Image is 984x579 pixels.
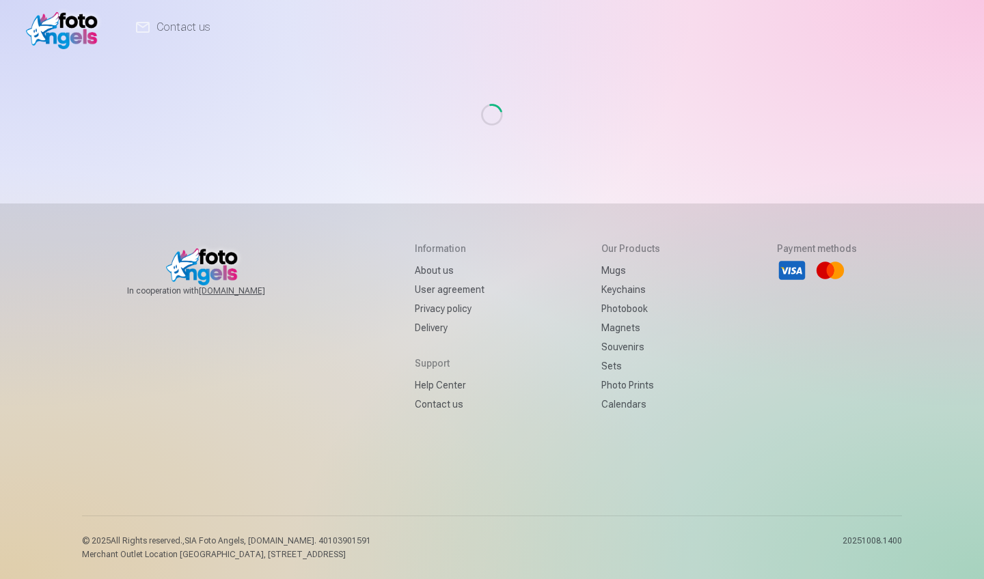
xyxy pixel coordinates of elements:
[601,261,660,280] a: Mugs
[82,535,371,546] p: © 2025 All Rights reserved. ,
[415,395,484,414] a: Contact us
[601,395,660,414] a: Calendars
[127,285,298,296] span: In cooperation with
[601,376,660,395] a: Photo prints
[415,356,484,370] h5: Support
[415,318,484,337] a: Delivery
[415,261,484,280] a: About us
[82,549,371,560] p: Merchant Outlet Location [GEOGRAPHIC_DATA], [STREET_ADDRESS]
[415,299,484,318] a: Privacy policy
[415,242,484,255] h5: Information
[199,285,298,296] a: [DOMAIN_NAME]
[601,318,660,337] a: Magnets
[26,5,105,49] img: /v1
[815,255,845,285] li: Mastercard
[415,376,484,395] a: Help Center
[601,337,660,356] a: Souvenirs
[777,242,857,255] h5: Payment methods
[184,536,371,546] span: SIA Foto Angels, [DOMAIN_NAME]. 40103901591
[777,255,807,285] li: Visa
[601,242,660,255] h5: Our products
[843,535,902,560] p: 20251008.1400
[415,280,484,299] a: User agreement
[601,356,660,376] a: Sets
[601,280,660,299] a: Keychains
[601,299,660,318] a: Photobook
